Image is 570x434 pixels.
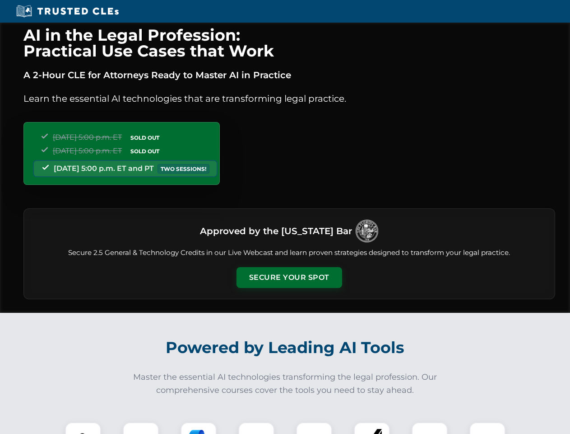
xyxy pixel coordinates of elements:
p: A 2-Hour CLE for Attorneys Ready to Master AI in Practice [23,68,555,82]
button: Secure Your Spot [236,267,342,288]
span: [DATE] 5:00 p.m. ET [53,133,122,142]
h3: Approved by the [US_STATE] Bar [200,223,352,239]
img: Logo [356,220,378,242]
h2: Powered by Leading AI Tools [35,332,535,363]
p: Master the essential AI technologies transforming the legal profession. Our comprehensive courses... [127,371,443,397]
span: SOLD OUT [127,133,162,142]
h1: AI in the Legal Profession: Practical Use Cases that Work [23,27,555,59]
p: Learn the essential AI technologies that are transforming legal practice. [23,91,555,106]
span: [DATE] 5:00 p.m. ET [53,146,122,155]
img: Trusted CLEs [14,5,121,18]
p: Secure 2.5 General & Technology Credits in our Live Webcast and learn proven strategies designed ... [35,248,544,258]
span: SOLD OUT [127,146,162,156]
